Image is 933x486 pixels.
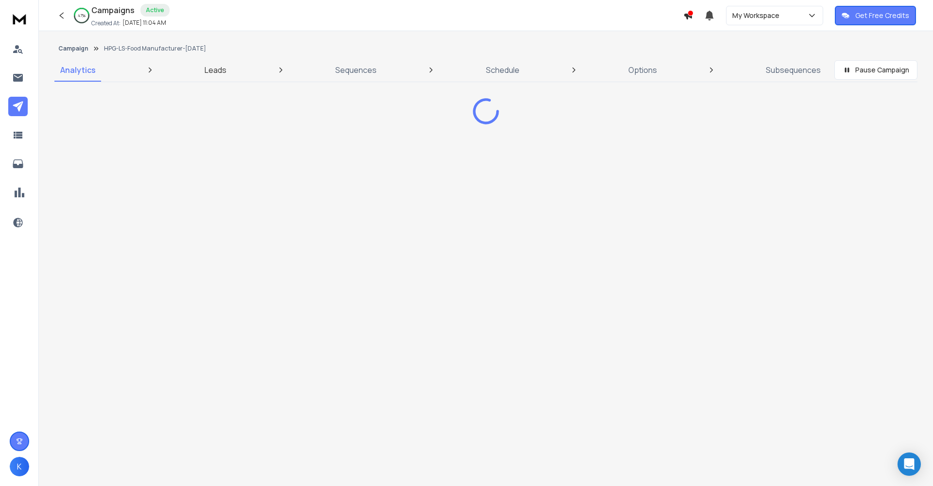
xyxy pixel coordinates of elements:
[10,457,29,476] button: K
[10,10,29,28] img: logo
[140,4,170,17] div: Active
[60,64,96,76] p: Analytics
[486,64,519,76] p: Schedule
[329,58,382,82] a: Sequences
[54,58,102,82] a: Analytics
[480,58,525,82] a: Schedule
[855,11,909,20] p: Get Free Credits
[834,60,917,80] button: Pause Campaign
[122,19,166,27] p: [DATE] 11:04 AM
[199,58,232,82] a: Leads
[628,64,657,76] p: Options
[898,452,921,476] div: Open Intercom Messenger
[622,58,663,82] a: Options
[78,13,86,18] p: 47 %
[760,58,827,82] a: Subsequences
[335,64,377,76] p: Sequences
[58,45,88,52] button: Campaign
[766,64,821,76] p: Subsequences
[205,64,226,76] p: Leads
[91,4,135,16] h1: Campaigns
[732,11,783,20] p: My Workspace
[91,19,121,27] p: Created At:
[835,6,916,25] button: Get Free Credits
[104,45,206,52] p: HPG-LS-Food Manufacturer-[DATE]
